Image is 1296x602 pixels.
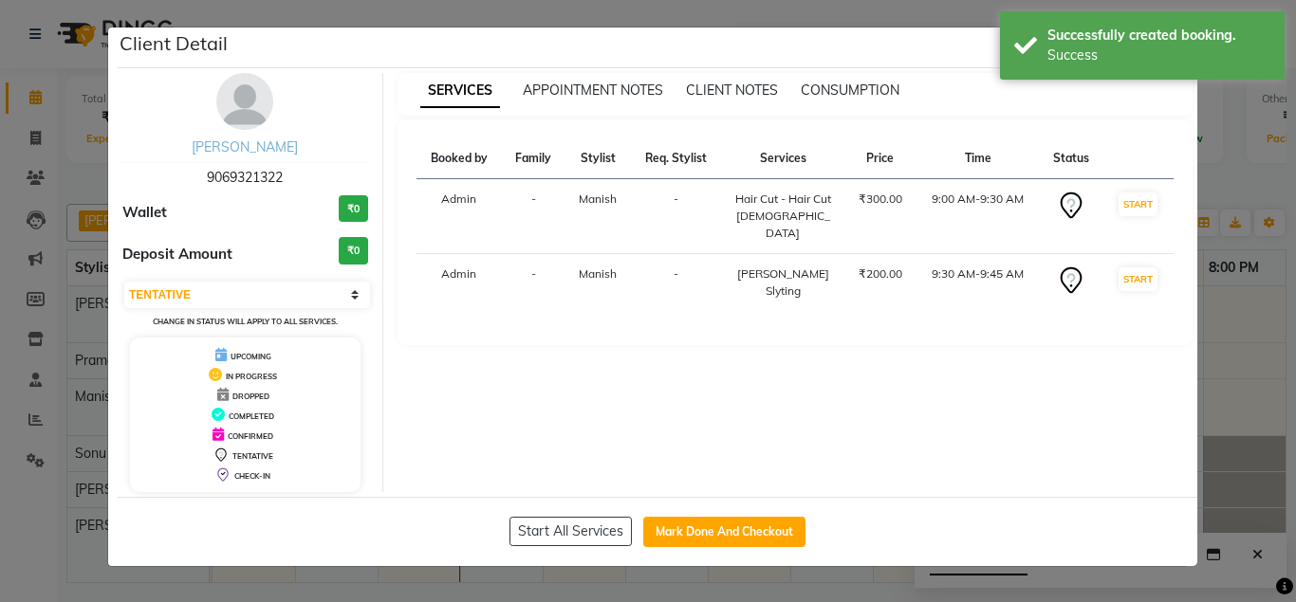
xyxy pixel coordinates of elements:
div: ₹200.00 [856,265,904,283]
th: Services [722,138,844,179]
td: - [502,179,565,254]
td: - [502,254,565,312]
span: Manish [579,266,617,281]
span: COMPLETED [229,411,274,421]
span: CLIENT NOTES [686,82,778,99]
a: [PERSON_NAME] [192,138,298,155]
span: TENTATIVE [232,451,273,461]
span: UPCOMING [231,352,271,361]
h3: ₹0 [339,237,368,265]
span: 9069321322 [207,169,283,186]
span: DROPPED [232,392,269,401]
span: Wallet [122,202,167,224]
div: Hair Cut - Hair Cut [DEMOGRAPHIC_DATA] [733,191,833,242]
div: Success [1047,46,1270,65]
div: [PERSON_NAME] Slyting [733,265,833,300]
td: - [631,254,722,312]
span: IN PROGRESS [226,372,277,381]
button: Mark Done And Checkout [643,517,805,547]
td: Admin [417,254,503,312]
button: START [1119,192,1157,216]
span: CONSUMPTION [801,82,899,99]
span: APPOINTMENT NOTES [523,82,663,99]
th: Req. Stylist [631,138,722,179]
th: Booked by [417,138,503,179]
h3: ₹0 [339,195,368,223]
span: Manish [579,192,617,206]
td: 9:00 AM-9:30 AM [916,179,1039,254]
button: START [1119,267,1157,291]
th: Stylist [565,138,631,179]
img: avatar [216,73,273,130]
button: Start All Services [509,517,632,546]
td: - [631,179,722,254]
div: Successfully created booking. [1047,26,1270,46]
th: Status [1040,138,1103,179]
td: 9:30 AM-9:45 AM [916,254,1039,312]
h5: Client Detail [120,29,228,58]
td: Admin [417,179,503,254]
th: Time [916,138,1039,179]
span: SERVICES [420,74,500,108]
th: Family [502,138,565,179]
span: CONFIRMED [228,431,273,441]
th: Price [844,138,916,179]
span: Deposit Amount [122,244,232,265]
div: ₹300.00 [856,191,904,208]
small: Change in status will apply to all services. [153,317,338,326]
span: CHECK-IN [234,471,270,481]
